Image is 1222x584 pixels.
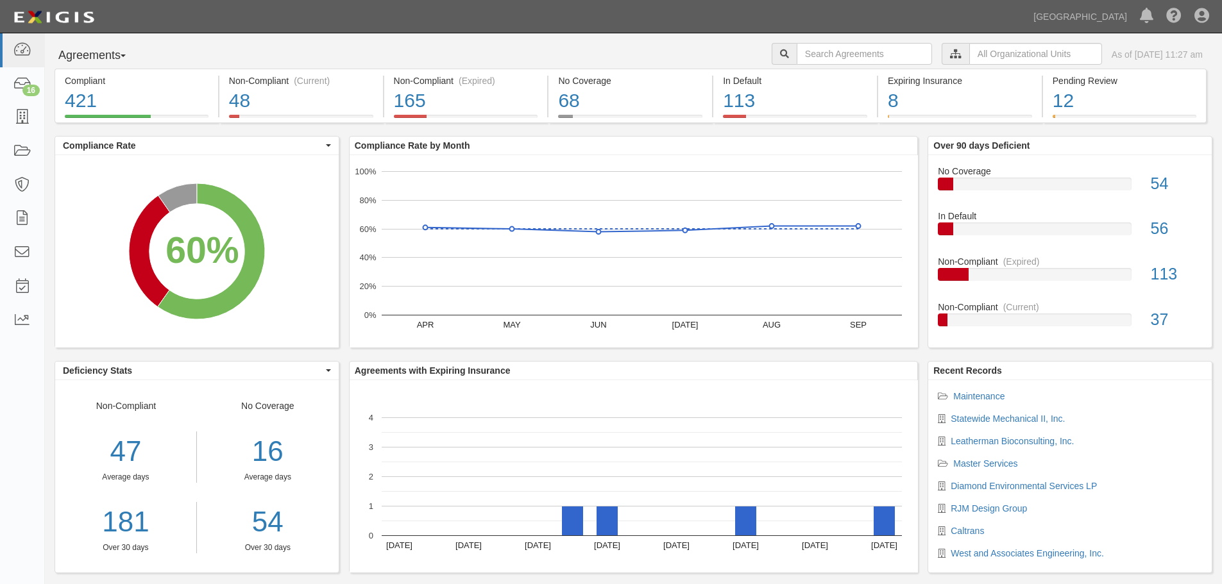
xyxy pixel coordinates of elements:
[928,255,1212,268] div: Non-Compliant
[63,364,323,377] span: Deficiency Stats
[355,140,470,151] b: Compliance Rate by Month
[364,310,376,320] text: 0%
[871,540,897,550] text: [DATE]
[294,74,330,87] div: (Current)
[359,196,376,205] text: 80%
[928,210,1212,222] div: In Default
[928,301,1212,313] div: Non-Compliant
[369,442,373,452] text: 3
[503,320,521,330] text: MAY
[1053,74,1196,87] div: Pending Review
[65,87,208,115] div: 421
[1003,301,1039,313] div: (Current)
[10,6,98,29] img: logo-5460c22ac91f19d4615b14bd174203de0afe785f0fc80cf4dbbc73dc1793850b.png
[1112,48,1203,61] div: As of [DATE] 11:27 am
[938,165,1202,210] a: No Coverage54
[55,472,196,483] div: Average days
[1141,263,1212,286] div: 113
[888,74,1032,87] div: Expiring Insurance
[663,540,690,550] text: [DATE]
[713,115,877,125] a: In Default113
[55,115,218,125] a: Compliant421
[1053,87,1196,115] div: 12
[65,74,208,87] div: Compliant
[55,502,196,542] a: 181
[1003,255,1040,268] div: (Expired)
[951,481,1097,491] a: Diamond Environmental Services LP
[459,74,495,87] div: (Expired)
[797,43,932,65] input: Search Agreements
[55,362,339,380] button: Deficiency Stats
[386,540,412,550] text: [DATE]
[951,526,984,536] a: Caltrans
[207,431,329,472] div: 16
[165,224,239,277] div: 60%
[229,74,373,87] div: Non-Compliant (Current)
[878,115,1042,125] a: Expiring Insurance8
[350,380,918,572] svg: A chart.
[197,399,339,553] div: No Coverage
[590,320,606,330] text: JUN
[953,391,1005,401] a: Maintenance
[802,540,828,550] text: [DATE]
[558,87,702,115] div: 68
[548,115,712,125] a: No Coverage68
[763,320,781,330] text: AUG
[951,413,1065,424] a: Statewide Mechanical II, Inc.
[359,253,376,262] text: 40%
[953,458,1017,469] a: Master Services
[933,140,1030,151] b: Over 90 days Deficient
[1166,9,1182,24] i: Help Center - Complianz
[55,43,151,69] button: Agreements
[1141,217,1212,240] div: 56
[723,74,867,87] div: In Default
[733,540,759,550] text: [DATE]
[22,85,40,96] div: 16
[394,87,538,115] div: 165
[1141,172,1212,196] div: 54
[416,320,434,330] text: APR
[355,365,511,376] b: Agreements with Expiring Insurance
[928,165,1212,178] div: No Coverage
[1141,308,1212,331] div: 37
[350,155,918,347] svg: A chart.
[938,210,1202,255] a: In Default56
[455,540,482,550] text: [DATE]
[672,320,698,330] text: [DATE]
[359,281,376,291] text: 20%
[951,503,1027,513] a: RJM Design Group
[207,502,329,542] a: 54
[723,87,867,115] div: 113
[951,436,1074,446] a: Leatherman Bioconsulting, Inc.
[384,115,548,125] a: Non-Compliant(Expired)165
[63,139,323,152] span: Compliance Rate
[55,542,196,553] div: Over 30 days
[525,540,551,550] text: [DATE]
[1027,4,1133,29] a: [GEOGRAPHIC_DATA]
[369,413,373,422] text: 4
[55,155,339,347] svg: A chart.
[369,531,373,540] text: 0
[369,472,373,481] text: 2
[207,472,329,483] div: Average days
[938,301,1202,337] a: Non-Compliant(Current)37
[219,115,383,125] a: Non-Compliant(Current)48
[55,399,197,553] div: Non-Compliant
[355,167,377,176] text: 100%
[207,542,329,553] div: Over 30 days
[933,365,1002,376] b: Recent Records
[55,137,339,154] button: Compliance Rate
[850,320,867,330] text: SEP
[359,224,376,233] text: 60%
[229,87,373,115] div: 48
[369,501,373,511] text: 1
[55,431,196,472] div: 47
[394,74,538,87] div: Non-Compliant (Expired)
[938,255,1202,301] a: Non-Compliant(Expired)113
[594,540,620,550] text: [DATE]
